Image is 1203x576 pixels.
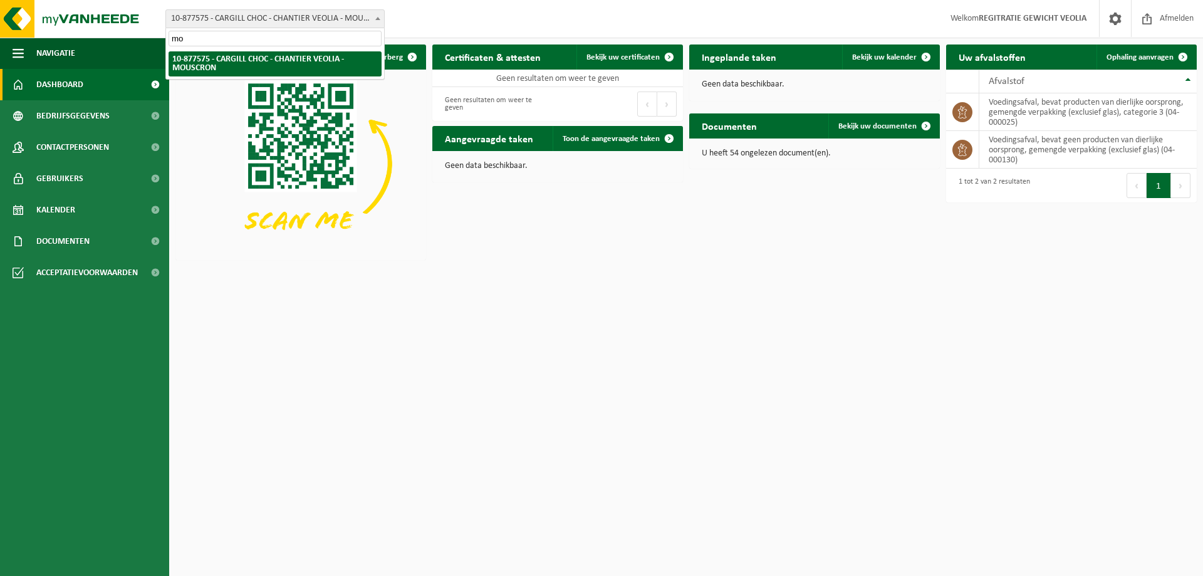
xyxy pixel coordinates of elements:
button: Previous [1127,173,1147,198]
span: Bekijk uw kalender [852,53,917,61]
p: Geen data beschikbaar. [445,162,670,170]
li: 10-877575 - CARGILL CHOC - CHANTIER VEOLIA - MOUSCRON [169,51,382,76]
h2: Ingeplande taken [689,45,789,69]
span: Navigatie [36,38,75,69]
td: voedingsafval, bevat producten van dierlijke oorsprong, gemengde verpakking (exclusief glas), cat... [979,93,1197,131]
span: 10-877575 - CARGILL CHOC - CHANTIER VEOLIA - MOUSCRON [165,9,385,28]
button: Next [1171,173,1190,198]
div: Geen resultaten om weer te geven [439,90,551,118]
h2: Documenten [689,113,769,138]
span: Documenten [36,226,90,257]
span: Bedrijfsgegevens [36,100,110,132]
span: Verberg [375,53,403,61]
strong: REGITRATIE GEWICHT VEOLIA [979,14,1086,23]
span: Kalender [36,194,75,226]
span: Bekijk uw documenten [838,122,917,130]
a: Bekijk uw kalender [842,45,939,70]
span: Dashboard [36,69,83,100]
span: Bekijk uw certificaten [586,53,660,61]
h2: Aangevraagde taken [432,126,546,150]
a: Toon de aangevraagde taken [553,126,682,151]
h2: Uw afvalstoffen [946,45,1038,69]
span: Contactpersonen [36,132,109,163]
button: Previous [637,92,657,117]
p: U heeft 54 ongelezen document(en). [702,149,927,158]
span: Afvalstof [989,76,1024,86]
img: Download de VHEPlus App [175,70,426,258]
span: Acceptatievoorwaarden [36,257,138,288]
span: 10-877575 - CARGILL CHOC - CHANTIER VEOLIA - MOUSCRON [166,10,384,28]
button: Verberg [365,45,425,70]
span: Ophaling aanvragen [1107,53,1174,61]
span: Gebruikers [36,163,83,194]
td: voedingsafval, bevat geen producten van dierlijke oorsprong, gemengde verpakking (exclusief glas)... [979,131,1197,169]
button: 1 [1147,173,1171,198]
div: 1 tot 2 van 2 resultaten [952,172,1030,199]
p: Geen data beschikbaar. [702,80,927,89]
span: Toon de aangevraagde taken [563,135,660,143]
a: Bekijk uw certificaten [576,45,682,70]
td: Geen resultaten om weer te geven [432,70,683,87]
button: Next [657,92,677,117]
h2: Certificaten & attesten [432,45,553,69]
a: Ophaling aanvragen [1096,45,1195,70]
a: Bekijk uw documenten [828,113,939,139]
